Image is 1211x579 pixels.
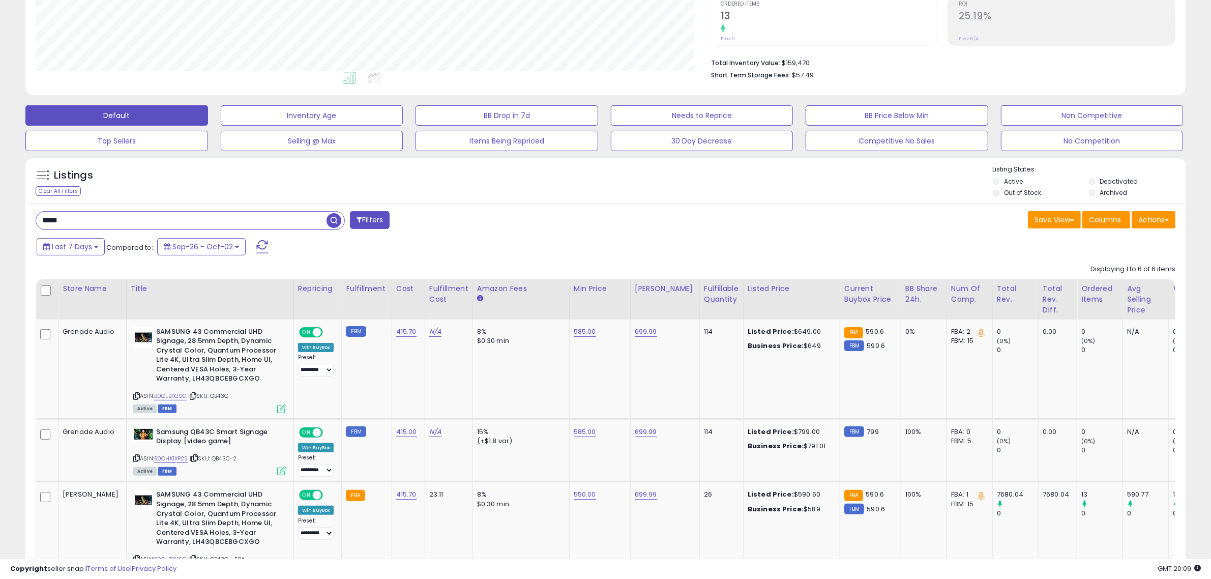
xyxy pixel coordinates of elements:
[321,428,338,437] span: OFF
[133,404,157,413] span: All listings currently available for purchase on Amazon
[298,517,334,540] div: Preset:
[574,427,596,437] a: 585.00
[997,509,1038,518] div: 0
[1081,427,1123,437] div: 0
[844,490,863,501] small: FBA
[748,442,832,451] div: $791.01
[133,427,154,441] img: 41dDW5HeDdL._SL40_.jpg
[298,443,334,452] div: Win BuyBox
[806,105,988,126] button: BB Price Below Min
[221,105,403,126] button: Inventory Age
[156,427,280,449] b: Samsung QB43C Smart Signage Display [video game]
[133,490,154,510] img: 41Zgz7tB3JL._SL40_.jpg
[704,427,735,437] div: 114
[704,283,739,305] div: Fulfillable Quantity
[36,186,81,196] div: Clear All Filters
[188,392,228,400] span: | SKU: QB43C
[52,242,92,252] span: Last 7 Days
[172,242,233,252] span: Sep-26 - Oct-02
[133,327,286,412] div: ASIN:
[1043,327,1069,336] div: 0.00
[1132,211,1175,228] button: Actions
[25,131,208,151] button: Top Sellers
[844,504,864,514] small: FBM
[951,500,985,509] div: FBM: 15
[711,56,1168,68] li: $159,470
[321,491,338,500] span: OFF
[1081,345,1123,355] div: 0
[477,294,483,303] small: Amazon Fees.
[300,491,313,500] span: ON
[1127,283,1164,315] div: Avg Selling Price
[1081,337,1096,345] small: (0%)
[396,327,417,337] a: 415.70
[396,427,417,437] a: 415.00
[1100,177,1138,186] label: Deactivated
[806,131,988,151] button: Competitive No Sales
[1081,327,1123,336] div: 0
[711,71,790,79] b: Short Term Storage Fees:
[158,467,176,476] span: FBM
[635,427,657,437] a: 699.99
[635,283,695,294] div: [PERSON_NAME]
[905,490,939,499] div: 100%
[300,328,313,336] span: ON
[154,392,187,400] a: B0CLB1XJSG
[477,490,562,499] div: 8%
[867,427,878,437] span: 799
[997,283,1034,305] div: Total Rev.
[704,490,735,499] div: 26
[748,427,794,437] b: Listed Price:
[959,10,1175,24] h2: 25.19%
[574,327,596,337] a: 585.00
[416,105,598,126] button: BB Drop in 7d
[951,437,985,446] div: FBM: 5
[959,36,979,42] small: Prev: N/A
[87,564,130,573] a: Terms of Use
[748,327,832,336] div: $649.00
[993,165,1186,175] p: Listing States:
[1127,509,1168,518] div: 0
[133,467,157,476] span: All listings currently available for purchase on Amazon
[748,490,832,499] div: $590.60
[10,564,47,573] strong: Copyright
[574,489,596,500] a: 550.00
[156,490,280,549] b: SAMSUNG 43 Commercial UHD Signage, 28.5mm Depth, Dynamic Crystal Color, Quantum Processor Lite 4K...
[1173,437,1187,445] small: (0%)
[997,437,1011,445] small: (0%)
[748,341,804,351] b: Business Price:
[298,454,334,477] div: Preset:
[997,327,1038,336] div: 0
[748,489,794,499] b: Listed Price:
[1043,490,1069,499] div: 7680.04
[905,327,939,336] div: 0%
[1090,265,1175,274] div: Displaying 1 to 6 of 6 items
[1081,437,1096,445] small: (0%)
[1004,188,1041,197] label: Out of Stock
[997,337,1011,345] small: (0%)
[25,105,208,126] button: Default
[866,489,884,499] span: 590.6
[951,336,985,345] div: FBM: 15
[298,354,334,377] div: Preset:
[905,283,942,305] div: BB Share 24h.
[997,490,1038,499] div: 7680.04
[951,427,985,437] div: FBA: 0
[429,283,468,305] div: Fulfillment Cost
[190,454,237,462] span: | SKU: QB43C-2
[748,427,832,437] div: $799.00
[54,168,93,183] h5: Listings
[748,441,804,451] b: Business Price:
[416,131,598,151] button: Items Being Repriced
[1081,490,1123,499] div: 13
[10,564,176,574] div: seller snap | |
[748,283,836,294] div: Listed Price
[477,336,562,345] div: $0.30 min
[346,490,365,501] small: FBA
[748,341,832,351] div: $649
[1043,283,1073,315] div: Total Rev. Diff.
[158,404,176,413] span: FBM
[346,326,366,337] small: FBM
[792,70,814,80] span: $57.49
[867,341,885,351] span: 590.6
